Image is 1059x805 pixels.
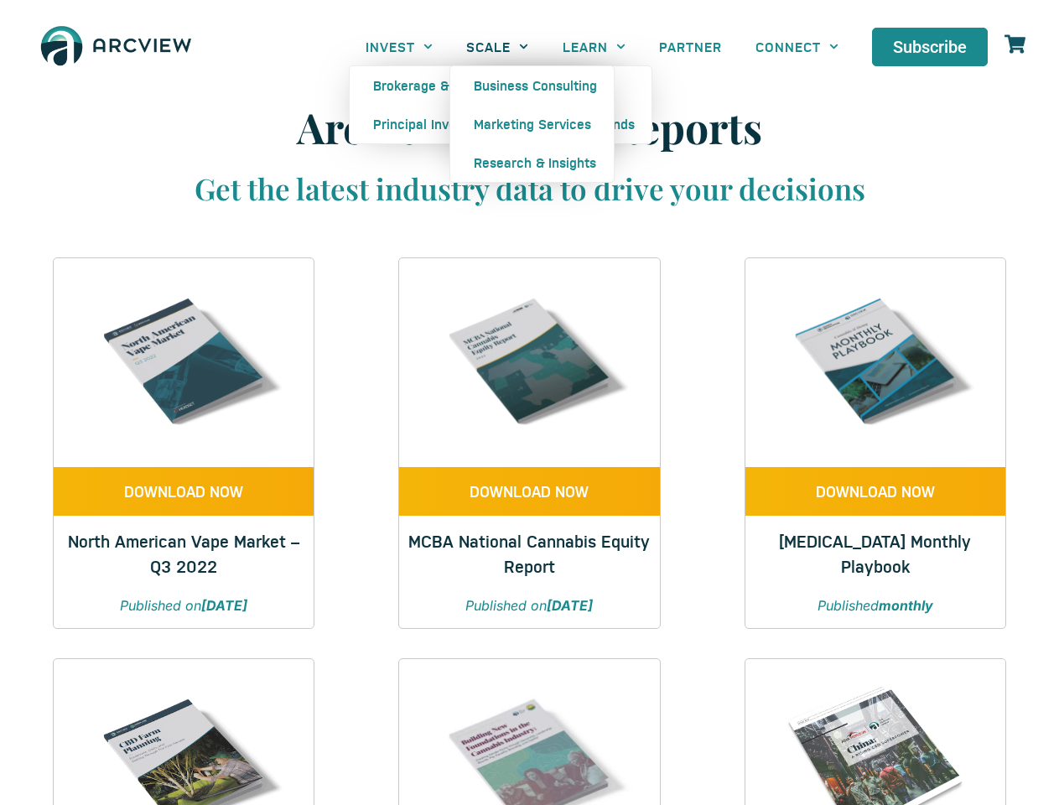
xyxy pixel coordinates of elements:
[739,28,855,65] a: CONNECT
[762,595,989,615] p: Published
[34,17,199,77] img: The Arcview Group
[349,65,652,144] ul: INVEST
[449,65,615,183] ul: SCALE
[450,66,614,105] a: Business Consulting
[450,143,614,182] a: Research & Insights
[779,529,971,577] a: [MEDICAL_DATA] Monthly Playbook
[349,28,449,65] a: INVEST
[416,595,642,615] p: Published on
[872,28,988,66] a: Subscribe
[893,39,967,55] span: Subscribe
[77,102,983,153] h1: Arcview Market Reports
[124,484,243,499] span: DOWNLOAD NOW
[470,484,589,499] span: DOWNLOAD NOW
[546,28,642,65] a: LEARN
[350,105,651,143] a: Principal Investment Opportunities / Funds
[450,105,614,143] a: Marketing Services
[201,597,247,614] strong: [DATE]
[54,467,314,516] a: DOWNLOAD NOW
[879,597,933,614] strong: monthly
[771,258,979,466] img: Cannabis & Hemp Monthly Playbook
[816,484,935,499] span: DOWNLOAD NOW
[70,595,297,615] p: Published on
[77,169,983,208] h3: Get the latest industry data to drive your decisions
[350,66,651,105] a: Brokerage & Advisory Services
[349,28,855,65] nav: Menu
[547,597,593,614] strong: [DATE]
[449,28,545,65] a: SCALE
[80,258,288,466] img: Q3 2022 VAPE REPORT
[399,467,659,516] a: DOWNLOAD NOW
[408,529,650,577] a: MCBA National Cannabis Equity Report
[642,28,739,65] a: PARTNER
[68,529,299,577] a: North American Vape Market – Q3 2022
[745,467,1005,516] a: DOWNLOAD NOW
